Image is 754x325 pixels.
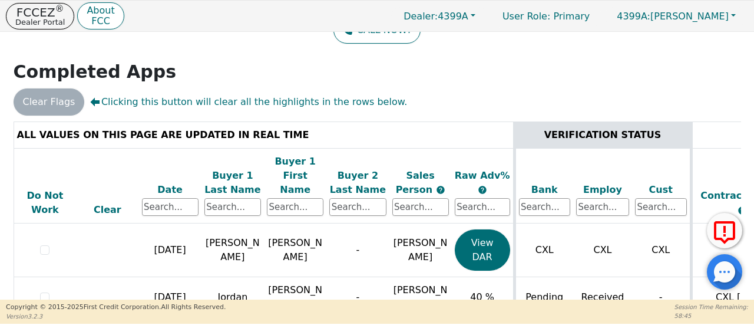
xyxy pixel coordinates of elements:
[391,7,488,25] button: Dealer:4399A
[404,11,468,22] span: 4399A
[139,277,201,318] td: [DATE]
[514,277,573,318] td: Pending
[6,312,226,321] p: Version 3.2.3
[617,11,650,22] span: 4399A:
[617,11,729,22] span: [PERSON_NAME]
[635,198,687,216] input: Search...
[502,11,550,22] span: User Role :
[491,5,601,28] p: Primary
[55,4,64,14] sup: ®
[15,6,65,18] p: FCCEZ
[329,198,386,216] input: Search...
[139,224,201,277] td: [DATE]
[326,224,389,277] td: -
[519,198,571,216] input: Search...
[455,170,510,181] span: Raw Adv%
[707,213,742,248] button: Report Error to FCC
[491,5,601,28] a: User Role: Primary
[204,198,261,216] input: Search...
[161,303,226,311] span: All Rights Reserved.
[267,198,323,216] input: Search...
[201,224,264,277] td: [PERSON_NAME]
[142,183,199,197] div: Date
[17,189,74,217] div: Do Not Work
[326,277,389,318] td: -
[455,198,510,216] input: Search...
[396,170,436,195] span: Sales Person
[519,128,687,142] div: VERIFICATION STATUS
[576,183,629,197] div: Employ
[392,198,449,216] input: Search...
[204,169,261,197] div: Buyer 1 Last Name
[87,6,114,15] p: About
[674,303,748,311] p: Session Time Remaining:
[264,277,326,318] td: [PERSON_NAME]
[15,18,65,26] p: Dealer Portal
[455,229,510,271] button: View DAR
[87,17,114,26] p: FCC
[514,224,573,277] td: CXL
[6,303,226,313] p: Copyright © 2015- 2025 First Credit Corporation.
[470,291,494,303] span: 40 %
[604,7,748,25] button: 4399A:[PERSON_NAME]
[79,203,135,217] div: Clear
[393,237,448,262] span: [PERSON_NAME]
[635,183,687,197] div: Cust
[17,128,510,142] div: ALL VALUES ON THIS PAGE ARE UPDATED IN REAL TIME
[393,284,448,310] span: [PERSON_NAME]
[632,224,691,277] td: CXL
[267,155,323,197] div: Buyer 1 First Name
[77,2,124,30] button: AboutFCC
[329,169,386,197] div: Buyer 2 Last Name
[573,224,632,277] td: CXL
[142,198,199,216] input: Search...
[14,61,177,82] strong: Completed Apps
[6,3,74,29] button: FCCEZ®Dealer Portal
[674,311,748,320] p: 58:45
[519,183,571,197] div: Bank
[573,277,632,318] td: Received
[201,277,264,318] td: Jordan
[576,198,629,216] input: Search...
[632,277,691,318] td: -
[404,11,438,22] span: Dealer:
[264,224,326,277] td: [PERSON_NAME]
[90,95,407,109] span: Clicking this button will clear all the highlights in the rows below.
